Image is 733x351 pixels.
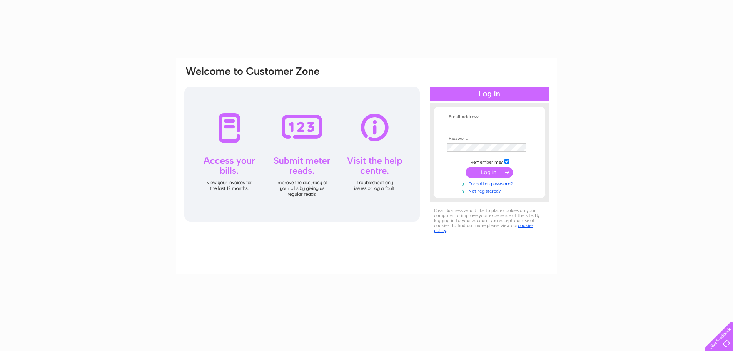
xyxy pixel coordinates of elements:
td: Remember me? [445,158,534,165]
input: Submit [466,167,513,178]
th: Email Address: [445,114,534,120]
a: Forgotten password? [447,180,534,187]
a: Not registered? [447,187,534,194]
a: cookies policy [434,223,533,233]
div: Clear Business would like to place cookies on your computer to improve your experience of the sit... [430,204,549,237]
th: Password: [445,136,534,141]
